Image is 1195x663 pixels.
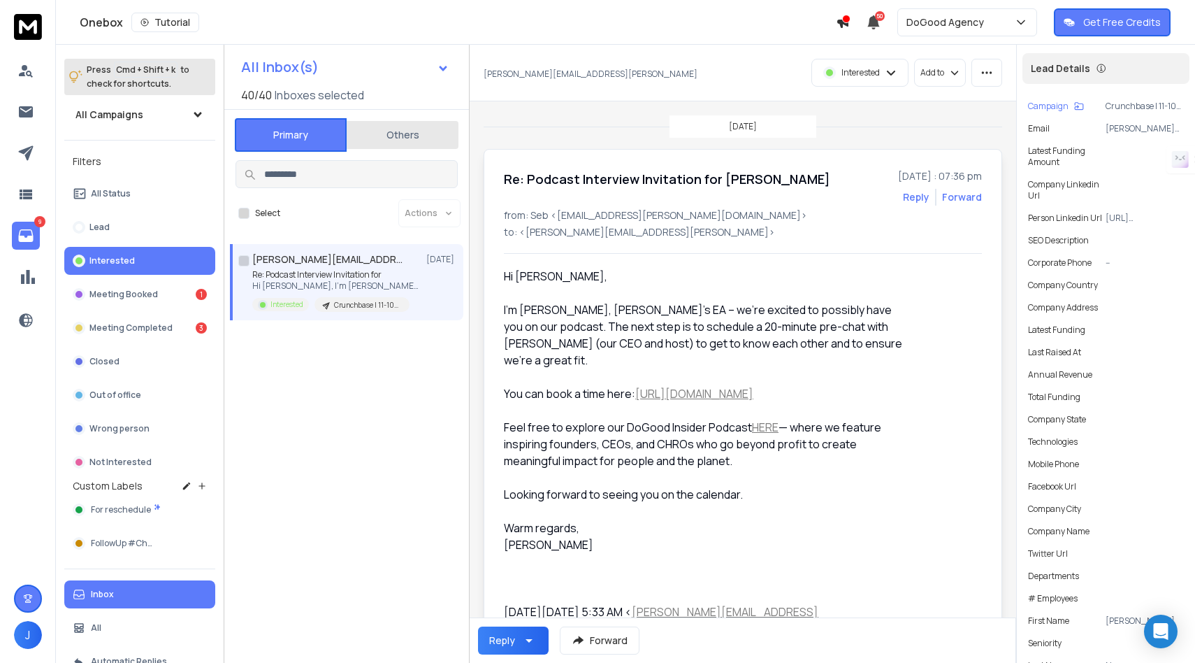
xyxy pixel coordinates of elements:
[91,622,101,634] p: All
[841,67,880,78] p: Interested
[196,289,207,300] div: 1
[14,621,42,649] button: J
[91,589,114,600] p: Inbox
[91,538,156,549] span: FollowUp #Chat
[1028,347,1081,358] p: Last Raised At
[1028,548,1068,559] p: Twitter Url
[1028,481,1076,492] p: Facebook Url
[1028,235,1089,246] p: SEO Description
[75,108,143,122] h1: All Campaigns
[114,62,178,78] span: Cmd + Shift + k
[89,356,119,367] p: Closed
[504,402,912,536] div: Feel free to explore our DoGood Insider Podcast — where we feature inspiring founders, CEOs, and ...
[1028,280,1098,291] p: Company Country
[729,121,757,132] p: [DATE]
[64,529,215,557] button: FollowUp #Chat
[635,386,753,401] a: [URL][DOMAIN_NAME]
[64,180,215,208] button: All Status
[1106,257,1184,269] p: --
[504,604,912,637] div: [DATE][DATE] 5:33 AM < > wrote:
[34,216,45,227] p: 9
[1028,638,1062,649] p: Seniority
[504,208,982,222] p: from: Seb <[EMAIL_ADDRESS][PERSON_NAME][DOMAIN_NAME]>
[64,496,215,524] button: For reschedule
[906,15,990,29] p: DoGood Agency
[64,348,215,376] button: Closed
[1028,123,1050,134] p: Email
[1028,526,1089,537] p: Company Name
[241,87,272,104] span: 40 / 40
[252,252,406,266] h1: [PERSON_NAME][EMAIL_ADDRESS][PERSON_NAME]
[347,120,458,150] button: Others
[235,118,347,152] button: Primary
[1106,123,1184,134] p: [PERSON_NAME][EMAIL_ADDRESS][PERSON_NAME]
[1028,302,1098,313] p: Company Address
[252,269,420,280] p: Re: Podcast Interview Invitation for
[64,314,215,342] button: Meeting Completed3
[560,627,639,655] button: Forward
[64,614,215,642] button: All
[334,300,401,311] p: Crunchbase | 11-100 | US Funded [DATE]-[DATE]
[504,169,830,189] h1: Re: Podcast Interview Invitation for [PERSON_NAME]
[89,423,150,434] p: Wrong person
[89,289,158,300] p: Meeting Booked
[920,67,944,78] p: Add to
[504,268,912,369] div: Hi [PERSON_NAME], I'm [PERSON_NAME], [PERSON_NAME]'s EA – we're excited to possibly have you on o...
[89,390,141,401] p: Out of office
[131,13,199,32] button: Tutorial
[89,457,152,468] p: Not Interested
[89,222,110,233] p: Lead
[1028,101,1084,112] button: Campaign
[73,479,143,493] h3: Custom Labels
[91,504,151,515] span: For reschedule
[1028,593,1078,604] p: # Employees
[1028,101,1069,112] p: Campaign
[426,254,458,265] p: [DATE]
[504,225,982,239] p: to: <[PERSON_NAME][EMAIL_ADDRESS][PERSON_NAME]>
[64,101,215,129] button: All Campaigns
[1028,325,1085,336] p: Latest Funding
[1054,8,1171,36] button: Get Free Credits
[89,255,135,266] p: Interested
[270,299,303,310] p: Interested
[489,634,515,648] div: Reply
[1028,145,1111,168] p: Latest Funding Amount
[1028,571,1079,582] p: Departments
[64,381,215,409] button: Out of office
[1028,392,1080,403] p: Total Funding
[12,222,40,250] a: 9
[1083,15,1161,29] p: Get Free Credits
[1028,414,1086,425] p: Company State
[241,60,319,74] h1: All Inbox(s)
[1106,213,1184,224] p: [URL][DOMAIN_NAME]
[875,11,885,21] span: 50
[80,13,836,32] div: Onebox
[87,63,189,91] p: Press to check for shortcuts.
[1028,504,1081,515] p: Company City
[64,448,215,476] button: Not Interested
[64,213,215,241] button: Lead
[275,87,364,104] h3: Inboxes selected
[504,604,818,636] a: [PERSON_NAME][EMAIL_ADDRESS][PERSON_NAME]
[478,627,549,655] button: Reply
[1028,369,1092,380] p: Annual Revenue
[252,280,420,292] p: Hi [PERSON_NAME], I'm [PERSON_NAME], [PERSON_NAME]'s EA
[1031,62,1090,76] p: Lead Details
[1028,179,1109,201] p: Company Linkedin Url
[64,580,215,608] button: Inbox
[64,280,215,308] button: Meeting Booked1
[196,322,207,334] div: 3
[1106,615,1184,627] p: [PERSON_NAME]
[942,190,982,204] div: Forward
[484,69,697,80] p: [PERSON_NAME][EMAIL_ADDRESS][PERSON_NAME]
[1106,101,1184,112] p: Crunchbase | 11-100 | US Funded [DATE]-[DATE]
[64,415,215,443] button: Wrong person
[1028,257,1092,269] p: Corporate Phone
[504,536,912,553] div: [PERSON_NAME]
[752,420,778,435] a: HERE
[1144,615,1178,648] div: Open Intercom Messenger
[1028,615,1069,627] p: First Name
[64,247,215,275] button: Interested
